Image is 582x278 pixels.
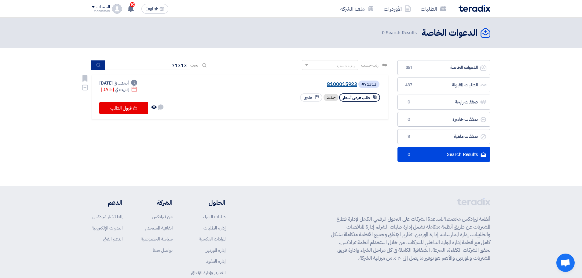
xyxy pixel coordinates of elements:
div: الحساب [97,5,110,10]
a: طلبات الشراء [203,213,225,220]
span: 0 [405,99,412,105]
p: أنظمة تيرادكس مخصصة لمساعدة الشركات على التحول الرقمي الكامل لإدارة قطاع المشتريات عن طريق أنظمة ... [331,215,490,262]
span: English [145,7,158,11]
a: Search Results0 [397,147,490,162]
button: قبول الطلب [99,102,148,114]
span: رتب حسب [361,62,379,68]
span: 437 [405,82,412,88]
span: 351 [405,65,412,71]
div: Mohmmad [92,9,110,13]
a: صفقات خاسرة0 [397,112,490,127]
a: الدعوات الخاصة351 [397,60,490,75]
div: [DATE] [99,80,137,86]
img: Teradix logo [459,5,490,12]
span: 8 [405,134,412,140]
span: طلب عرض أسعار [343,95,370,101]
a: الدعم الفني [103,236,123,242]
div: دردشة مفتوحة [556,254,575,272]
li: الدعم [92,198,123,207]
div: #71313 [361,82,376,87]
a: الطلبات [416,2,451,16]
a: اتفاقية المستخدم [145,225,173,231]
span: Search Results [382,29,417,36]
a: إدارة الطلبات [203,225,225,231]
h2: الدعوات الخاصة [422,27,478,39]
span: 10 [130,2,135,7]
div: رتب حسب [337,63,355,69]
span: 0 [405,117,412,123]
span: عادي [304,95,312,101]
a: المزادات العكسية [199,236,225,242]
input: ابحث بعنوان أو رقم الطلب [105,61,190,70]
img: profile_test.png [112,4,122,14]
a: ملف الشركة [335,2,379,16]
button: English [141,4,168,14]
a: تواصل معنا [153,247,173,254]
a: إدارة العقود [206,258,225,265]
a: الطلبات المقبولة437 [397,78,490,92]
a: إدارة الموردين [205,247,225,254]
a: صفقات رابحة0 [397,95,490,110]
a: لماذا تختار تيرادكس [92,213,123,220]
span: بحث [190,62,198,68]
li: الحلول [191,198,225,207]
span: أنشئت في [114,80,128,86]
div: [DATE] [101,86,137,93]
span: 0 [405,152,412,158]
a: الندوات الإلكترونية [92,225,123,231]
span: إنتهت في [115,86,128,93]
div: جديد [324,94,339,101]
a: صفقات ملغية8 [397,129,490,144]
a: الأوردرات [379,2,416,16]
a: 8100015923 [235,82,357,87]
a: التقارير وإدارة الإنفاق [191,269,225,276]
a: عن تيرادكس [152,213,173,220]
a: سياسة الخصوصية [141,236,173,242]
span: 0 [382,29,385,36]
li: الشركة [141,198,173,207]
